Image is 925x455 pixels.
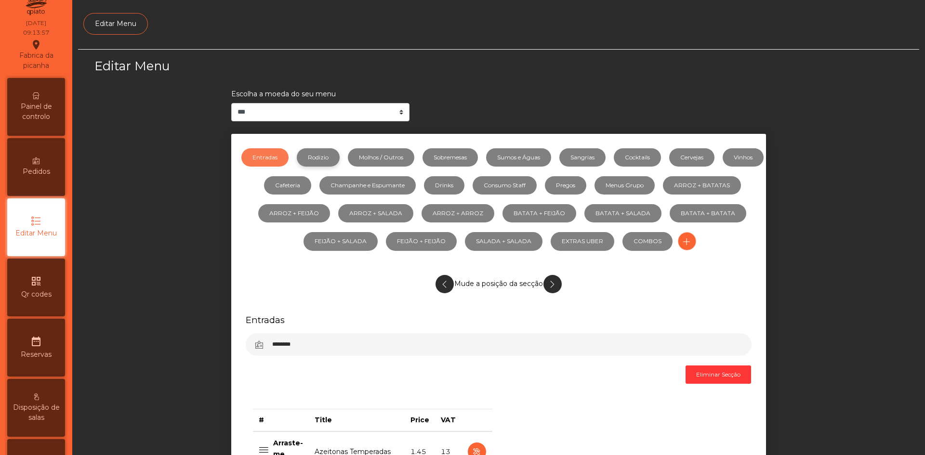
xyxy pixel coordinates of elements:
[23,28,49,37] div: 09:13:57
[264,176,311,195] a: Cafeteria
[669,148,714,167] a: Cervejas
[663,176,741,195] a: ARROZ + BATATAS
[486,148,551,167] a: Sumos e Águas
[83,13,148,35] a: Editar Menu
[10,403,63,423] span: Disposição de salas
[386,232,457,250] a: FEIJÃO + FEIJÃO
[26,19,46,27] div: [DATE]
[241,148,289,167] a: Entradas
[584,204,661,222] a: BATATA + SALADA
[686,365,751,384] button: Eliminar Secção
[723,148,764,167] a: Vinhos
[253,409,309,432] th: #
[595,176,655,195] a: Menus Grupo
[297,148,340,167] a: Rodizio
[30,336,42,347] i: date_range
[338,204,413,222] a: ARROZ + SALADA
[15,228,57,238] span: Editar Menu
[258,204,330,222] a: ARROZ + FEIJÃO
[423,148,478,167] a: Sobremesas
[473,176,537,195] a: Consumo Staff
[559,148,606,167] a: Sangrias
[304,232,378,250] a: FEIJÃO + SALADA
[231,89,336,99] label: Escolha a moeda do seu menu
[30,275,42,287] i: qr_code
[319,176,416,195] a: Champanhe e Espumante
[21,350,52,360] span: Reservas
[670,204,746,222] a: BATATA + BATATA
[30,39,42,51] i: location_on
[551,232,614,250] a: EXTRAS UBER
[348,148,414,167] a: Molhos / Outros
[309,409,405,432] th: Title
[422,204,494,222] a: ARROZ + ARROZ
[246,314,752,326] h5: Entradas
[424,176,464,195] a: Drinks
[502,204,576,222] a: BATATA + FEIJÃO
[545,176,586,195] a: Pregos
[435,409,462,432] th: VAT
[614,148,661,167] a: Cocktails
[246,270,752,298] div: Mude a posição da secção
[405,409,435,432] th: Price
[465,232,542,250] a: SALADA + SALADA
[10,102,63,122] span: Painel de controlo
[21,289,52,299] span: Qr codes
[23,167,50,177] span: Pedidos
[622,232,673,250] a: COMBOS
[94,57,496,75] h3: Editar Menu
[8,39,65,71] div: Fabrica da picanha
